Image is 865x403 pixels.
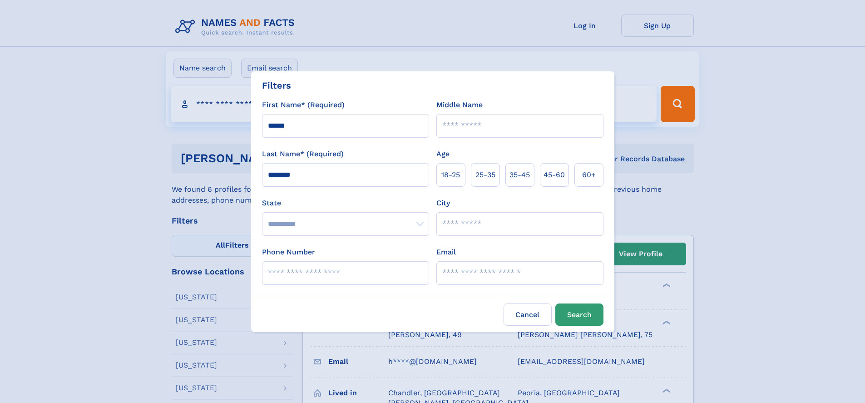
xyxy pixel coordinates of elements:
label: City [436,198,450,209]
button: Search [555,303,603,326]
label: Email [436,247,456,258]
label: Age [436,149,450,159]
label: Cancel [504,303,552,326]
span: 45‑60 [544,169,565,180]
label: First Name* (Required) [262,100,345,110]
span: 25‑35 [475,169,495,180]
label: Middle Name [436,100,483,110]
div: Filters [262,79,291,92]
label: Phone Number [262,247,315,258]
span: 35‑45 [509,169,530,180]
label: State [262,198,429,209]
label: Last Name* (Required) [262,149,344,159]
span: 18‑25 [441,169,460,180]
span: 60+ [582,169,596,180]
